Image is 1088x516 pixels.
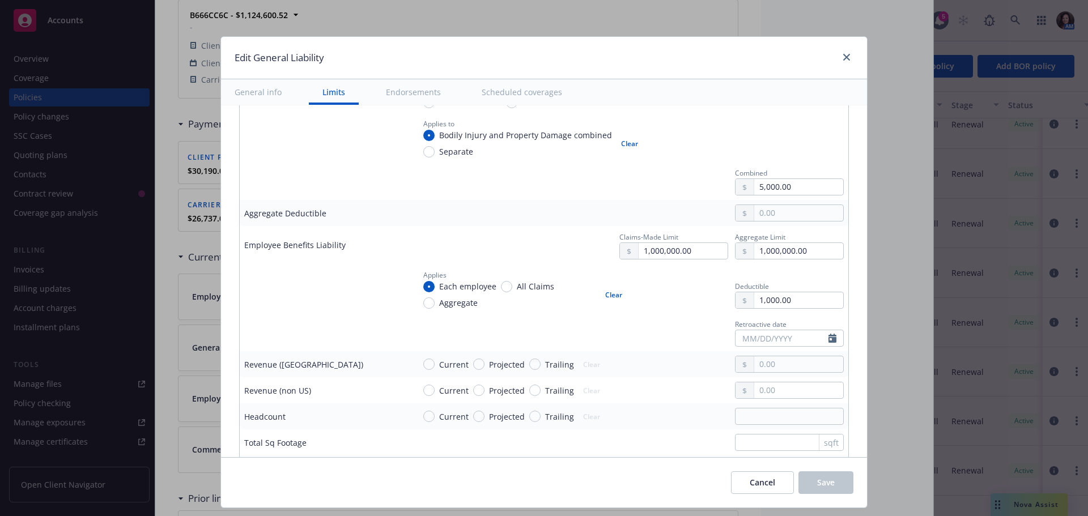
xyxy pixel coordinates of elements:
input: 0.00 [754,382,843,398]
input: Projected [473,385,484,396]
span: Aggregate [439,297,478,309]
span: Bodily Injury and Property Damage combined [439,129,612,141]
button: Clear [598,287,629,302]
span: Current [439,359,469,370]
span: Current [439,385,469,396]
input: Trailing [529,411,541,422]
input: Projected [473,411,484,422]
span: Trailing [545,359,574,370]
button: Endorsements [372,79,454,105]
input: 0.00 [754,356,843,372]
span: Projected [489,385,525,396]
span: All Claims [517,280,554,292]
input: 0.00 [754,179,843,195]
span: Claims-Made Limit [619,232,678,242]
input: MM/DD/YYYY [736,330,828,346]
input: 0.00 [639,243,728,259]
span: Current [439,411,469,423]
input: Separate [423,146,435,157]
input: 0.00 [754,205,843,221]
input: Trailing [529,385,541,396]
input: 0.00 [754,292,843,308]
input: Each employee [423,281,435,292]
div: Revenue ([GEOGRAPHIC_DATA]) [244,359,363,370]
span: Retroactive date [735,319,787,329]
input: Current [423,411,435,422]
h1: Edit General Liability [235,50,324,65]
span: Combined [735,168,767,178]
span: Projected [489,359,525,370]
button: Clear [614,135,645,151]
input: 0.00 [754,243,843,259]
input: Trailing [529,359,541,370]
span: Deductible [735,282,769,291]
input: All Claims [501,281,512,292]
span: Applies to [423,119,454,129]
button: Limits [309,79,359,105]
span: Aggregate Limit [735,232,785,242]
div: Total Sq Footage [244,437,307,449]
button: Scheduled coverages [468,79,576,105]
span: Trailing [545,411,574,423]
span: Trailing [545,385,574,396]
input: Current [423,385,435,396]
input: Aggregate [423,297,435,309]
input: Current [423,359,435,370]
input: Projected [473,359,484,370]
div: Revenue (non US) [244,385,311,396]
div: Employee Benefits Liability [244,239,346,251]
span: Each employee [439,280,496,292]
span: Cancel [750,477,775,488]
span: Separate [439,146,473,157]
div: Aggregate Deductible [244,207,326,219]
div: Headcount [244,411,286,423]
span: Projected [489,411,525,423]
button: Cancel [731,471,794,494]
input: Bodily Injury and Property Damage combined [423,130,435,141]
button: General info [221,79,295,105]
span: Applies [423,270,447,280]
